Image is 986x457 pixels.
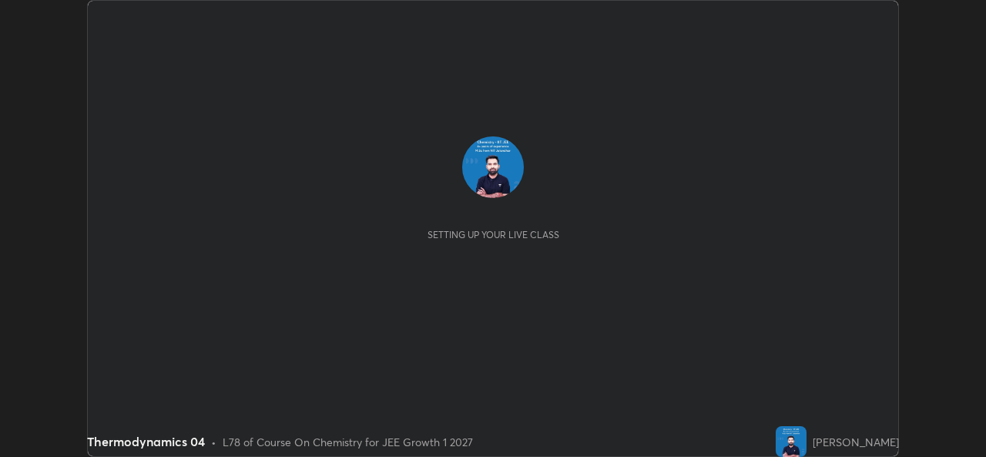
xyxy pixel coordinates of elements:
div: Setting up your live class [428,229,559,240]
div: L78 of Course On Chemistry for JEE Growth 1 2027 [223,434,473,450]
div: Thermodynamics 04 [87,432,205,451]
div: [PERSON_NAME] [813,434,899,450]
img: 5d08488de79a497091e7e6dfb017ba0b.jpg [462,136,524,198]
img: 5d08488de79a497091e7e6dfb017ba0b.jpg [776,426,807,457]
div: • [211,434,216,450]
